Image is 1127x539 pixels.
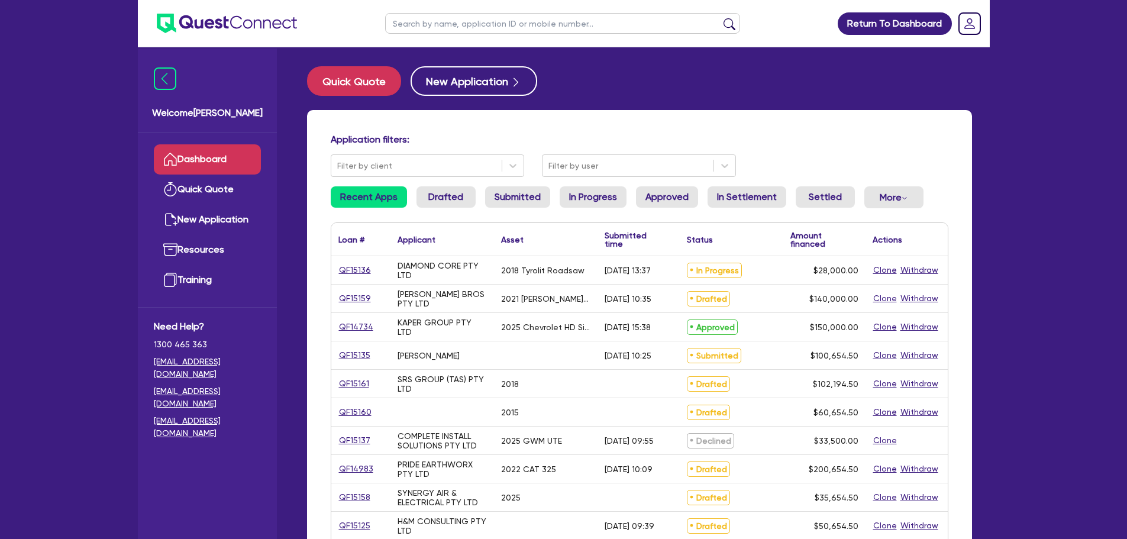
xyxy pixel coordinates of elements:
div: Asset [501,235,524,244]
span: Submitted [687,348,741,363]
div: [DATE] 10:25 [605,351,651,360]
div: [DATE] 09:39 [605,521,654,531]
span: In Progress [687,263,742,278]
a: QF15136 [338,263,372,277]
button: Dropdown toggle [864,186,923,208]
span: $50,654.50 [814,521,858,531]
span: $28,000.00 [813,266,858,275]
a: QF15135 [338,348,371,362]
div: 2018 [501,379,519,389]
button: Clone [873,490,897,504]
span: Drafted [687,461,730,477]
span: $60,654.50 [813,408,858,417]
button: Withdraw [900,462,939,476]
button: Clone [873,462,897,476]
button: Withdraw [900,519,939,532]
div: COMPLETE INSTALL SOLUTIONS PTY LTD [398,431,487,450]
a: Submitted [485,186,550,208]
span: Drafted [687,376,730,392]
button: Clone [873,377,897,390]
div: 2018 Tyrolit Roadsaw [501,266,585,275]
a: In Settlement [708,186,786,208]
div: SYNERGY AIR & ELECTRICAL PTY LTD [398,488,487,507]
div: Submitted time [605,231,662,248]
button: Withdraw [900,320,939,334]
div: [DATE] 10:35 [605,294,651,304]
img: resources [163,243,177,257]
button: Clone [873,292,897,305]
img: quick-quote [163,182,177,196]
span: $140,000.00 [809,294,858,304]
span: 1300 465 363 [154,338,261,351]
button: Withdraw [900,263,939,277]
span: $150,000.00 [810,322,858,332]
span: Welcome [PERSON_NAME] [152,106,263,120]
div: [PERSON_NAME] [398,351,460,360]
a: [EMAIL_ADDRESS][DOMAIN_NAME] [154,415,261,440]
a: Quick Quote [154,175,261,205]
button: Clone [873,405,897,419]
span: Approved [687,319,738,335]
span: $33,500.00 [814,436,858,446]
div: 2025 [501,493,521,502]
div: [PERSON_NAME] BROS PTY LTD [398,289,487,308]
div: 2021 [PERSON_NAME] Actors 2658 [501,294,590,304]
button: Withdraw [900,377,939,390]
a: Resources [154,235,261,265]
h4: Application filters: [331,134,948,145]
a: New Application [154,205,261,235]
span: $102,194.50 [813,379,858,389]
div: 2022 CAT 325 [501,464,556,474]
button: Clone [873,348,897,362]
a: QF15161 [338,377,370,390]
a: QF15160 [338,405,372,419]
div: Amount financed [790,231,858,248]
button: Withdraw [900,348,939,362]
a: QF15159 [338,292,372,305]
div: 2025 GWM UTE [501,436,562,446]
div: Actions [873,235,902,244]
a: [EMAIL_ADDRESS][DOMAIN_NAME] [154,356,261,380]
a: [EMAIL_ADDRESS][DOMAIN_NAME] [154,385,261,410]
span: Drafted [687,490,730,505]
span: $35,654.50 [815,493,858,502]
span: Declined [687,433,734,448]
a: QF14983 [338,462,374,476]
img: training [163,273,177,287]
span: Drafted [687,405,730,420]
img: new-application [163,212,177,227]
a: Return To Dashboard [838,12,952,35]
div: H&M CONSULTING PTY LTD [398,517,487,535]
div: [DATE] 09:55 [605,436,654,446]
button: Clone [873,519,897,532]
a: Drafted [416,186,476,208]
a: Dropdown toggle [954,8,985,39]
div: [DATE] 15:38 [605,322,651,332]
button: Withdraw [900,292,939,305]
div: SRS GROUP (TAS) PTY LTD [398,375,487,393]
img: icon-menu-close [154,67,176,90]
a: Approved [636,186,698,208]
span: Drafted [687,518,730,534]
a: QF15125 [338,519,371,532]
div: [DATE] 10:09 [605,464,653,474]
span: Need Help? [154,319,261,334]
button: Quick Quote [307,66,401,96]
a: Recent Apps [331,186,407,208]
a: In Progress [560,186,627,208]
div: Status [687,235,713,244]
a: QF14734 [338,320,374,334]
button: New Application [411,66,537,96]
a: Quick Quote [307,66,411,96]
button: Clone [873,434,897,447]
div: DIAMOND CORE PTY LTD [398,261,487,280]
div: PRIDE EARTHWORX PTY LTD [398,460,487,479]
a: Settled [796,186,855,208]
span: $100,654.50 [810,351,858,360]
button: Withdraw [900,405,939,419]
div: Applicant [398,235,435,244]
div: 2025 Chevrolet HD Silverado [501,322,590,332]
div: 2015 [501,408,519,417]
button: Clone [873,320,897,334]
div: Loan # [338,235,364,244]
